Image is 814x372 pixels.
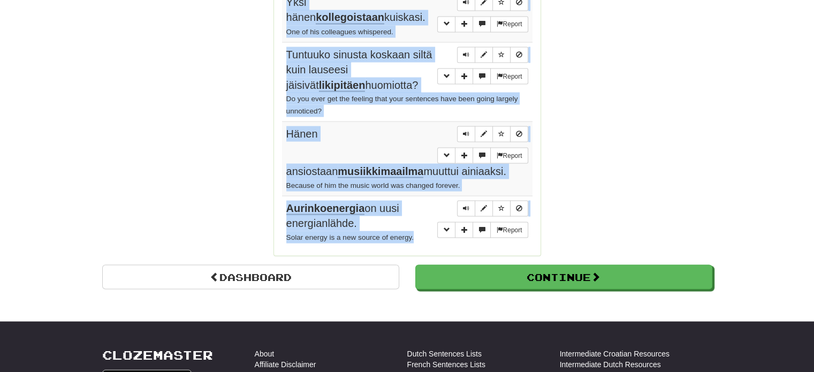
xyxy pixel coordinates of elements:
[510,126,528,142] button: Toggle ignore
[457,126,475,142] button: Play sentence audio
[286,127,506,178] span: Hänen ansiostaan muuttui ainiaaksi.
[510,47,528,63] button: Toggle ignore
[437,222,528,238] div: More sentence controls
[475,47,493,63] button: Edit sentence
[492,126,511,142] button: Toggle favorite
[102,348,213,361] a: Clozemaster
[475,126,493,142] button: Edit sentence
[437,222,455,238] button: Toggle grammar
[455,222,473,238] button: Add sentence to collection
[560,348,670,359] a: Intermediate Croatian Resources
[319,79,366,92] u: likipitäen
[407,359,485,369] a: French Sentences Lists
[286,202,399,229] span: on uusi energianlähde.
[457,47,528,63] div: Sentence controls
[286,181,460,189] small: Because of him the music world was changed forever.
[286,94,518,115] small: Do you ever get the feeling that your sentences have been going largely unnoticed?
[457,47,475,63] button: Play sentence audio
[437,147,455,163] button: Toggle grammar
[437,16,455,32] button: Toggle grammar
[490,16,528,32] button: Report
[415,264,712,289] button: Continue
[437,68,455,84] button: Toggle grammar
[490,68,528,84] button: Report
[560,359,661,369] a: Intermediate Dutch Resources
[492,200,511,216] button: Toggle favorite
[490,222,528,238] button: Report
[455,68,473,84] button: Add sentence to collection
[255,359,316,369] a: Affiliate Disclaimer
[255,348,275,359] a: About
[407,348,482,359] a: Dutch Sentences Lists
[490,147,528,163] button: Report
[286,27,393,35] small: One of his colleagues whispered.
[457,200,528,216] div: Sentence controls
[437,147,528,163] div: More sentence controls
[437,16,528,32] div: More sentence controls
[492,47,511,63] button: Toggle favorite
[338,165,423,178] u: musiikkimaailma
[286,48,432,92] span: Tuntuuko sinusta koskaan siltä kuin lauseesi jäisivät huomiotta?
[457,200,475,216] button: Play sentence audio
[286,233,414,241] small: Solar energy is a new source of energy.
[475,200,493,216] button: Edit sentence
[455,16,473,32] button: Add sentence to collection
[510,200,528,216] button: Toggle ignore
[286,202,365,215] u: Aurinkoenergia
[455,147,473,163] button: Add sentence to collection
[102,264,399,289] a: Dashboard
[316,11,384,24] u: kollegoistaan
[457,126,528,142] div: Sentence controls
[437,68,528,84] div: More sentence controls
